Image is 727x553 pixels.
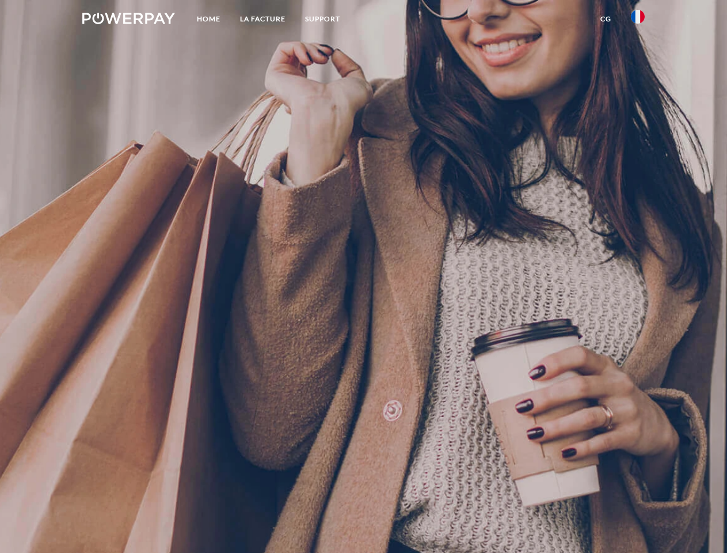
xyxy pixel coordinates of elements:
[591,9,621,29] a: CG
[631,10,645,24] img: fr
[295,9,350,29] a: Support
[82,13,175,24] img: logo-powerpay-white.svg
[230,9,295,29] a: LA FACTURE
[187,9,230,29] a: Home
